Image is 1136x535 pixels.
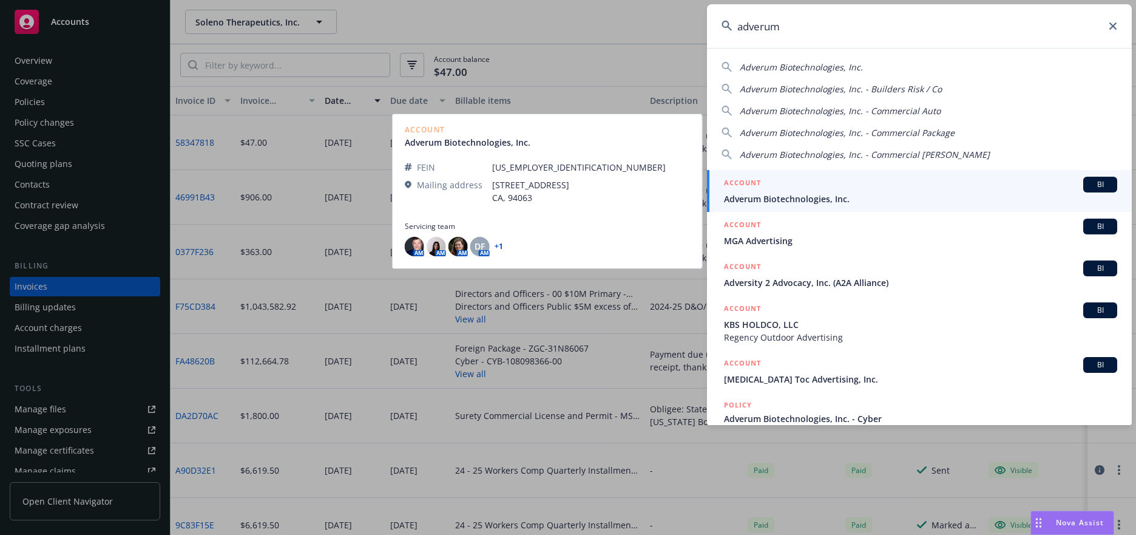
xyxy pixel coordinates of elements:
[724,302,761,317] h5: ACCOUNT
[707,350,1132,392] a: ACCOUNTBI[MEDICAL_DATA] Toc Advertising, Inc.
[1088,221,1112,232] span: BI
[1088,179,1112,190] span: BI
[724,331,1117,344] span: Regency Outdoor Advertising
[724,193,1117,205] span: Adverum Biotechnologies, Inc.
[740,127,955,138] span: Adverum Biotechnologies, Inc. - Commercial Package
[724,318,1117,331] span: KBS HOLDCO, LLC
[707,4,1132,48] input: Search...
[1056,517,1104,528] span: Nova Assist
[724,234,1117,247] span: MGA Advertising
[724,276,1117,289] span: Adversity 2 Advocacy, Inc. (A2A Alliance)
[740,61,863,73] span: Adverum Biotechnologies, Inc.
[1088,360,1112,370] span: BI
[724,219,761,233] h5: ACCOUNT
[724,373,1117,386] span: [MEDICAL_DATA] Toc Advertising, Inc.
[740,149,990,160] span: Adverum Biotechnologies, Inc. - Commercial [PERSON_NAME]
[1088,263,1112,274] span: BI
[740,83,942,95] span: Adverum Biotechnologies, Inc. - Builders Risk / Co
[1030,511,1114,535] button: Nova Assist
[1088,305,1112,316] span: BI
[724,412,1117,425] span: Adverum Biotechnologies, Inc. - Cyber
[707,170,1132,212] a: ACCOUNTBIAdverum Biotechnologies, Inc.
[707,254,1132,296] a: ACCOUNTBIAdversity 2 Advocacy, Inc. (A2A Alliance)
[724,399,752,411] h5: POLICY
[740,105,941,117] span: Adverum Biotechnologies, Inc. - Commercial Auto
[724,261,761,275] h5: ACCOUNT
[1031,511,1046,534] div: Drag to move
[707,392,1132,445] a: POLICYAdverum Biotechnologies, Inc. - Cyber
[707,212,1132,254] a: ACCOUNTBIMGA Advertising
[707,296,1132,350] a: ACCOUNTBIKBS HOLDCO, LLCRegency Outdoor Advertising
[724,177,761,191] h5: ACCOUNT
[724,357,761,372] h5: ACCOUNT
